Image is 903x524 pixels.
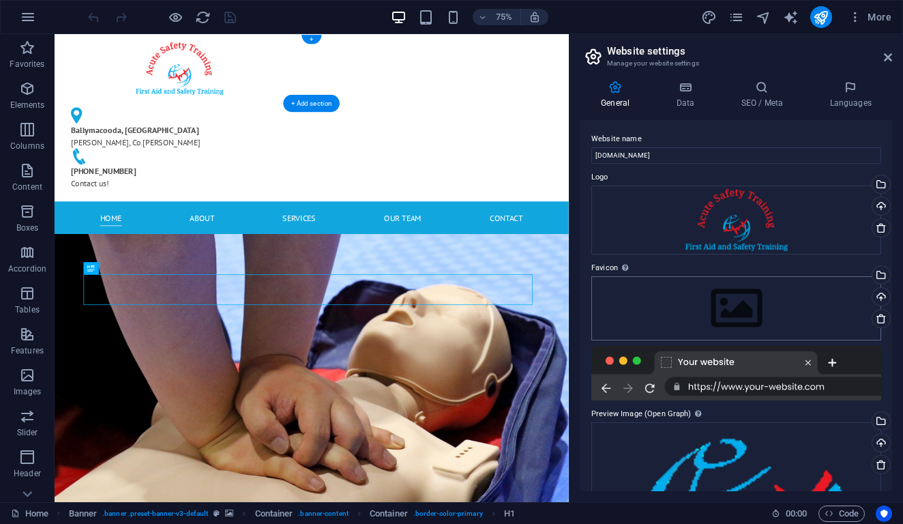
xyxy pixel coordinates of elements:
i: Navigator [756,10,771,25]
button: Code [818,506,865,522]
button: Usercentrics [876,506,892,522]
span: . banner-content [298,506,348,522]
span: . banner .preset-banner-v3-default [102,506,208,522]
p: Columns [10,141,44,151]
button: pages [728,9,745,25]
label: Preview Image (Open Graph) [591,406,881,422]
nav: breadcrumb [69,506,516,522]
label: Website name [591,131,881,147]
div: Select files from the file manager, stock photos, or upload file(s) [591,276,881,340]
button: text_generator [783,9,799,25]
div: + [301,35,321,44]
i: This element contains a background [225,510,233,517]
h4: SEO / Meta [720,81,809,109]
input: Name... [591,147,881,164]
p: Images [14,386,42,397]
button: reload [194,9,211,25]
p: Features [11,345,44,356]
span: . border-color-primary [413,506,483,522]
button: publish [810,6,832,28]
p: Slider [17,427,38,438]
i: This element is a customizable preset [213,510,220,517]
button: design [701,9,717,25]
p: Content [12,181,42,192]
button: Click here to leave preview mode and continue editing [167,9,183,25]
p: Accordion [8,263,46,274]
p: Header [14,468,41,479]
button: 75% [473,9,521,25]
h3: Manage your website settings [607,57,865,70]
span: 00 00 [786,506,807,522]
h6: Session time [771,506,808,522]
p: Favorites [10,59,44,70]
a: Click to cancel selection. Double-click to open Pages [11,506,48,522]
i: Reload page [195,10,211,25]
h4: Languages [809,81,892,109]
h6: 75% [493,9,515,25]
p: Tables [15,304,40,315]
span: : [795,508,797,519]
i: On resize automatically adjust zoom level to fit chosen device. [529,11,541,23]
span: Click to select. Double-click to edit [255,506,293,522]
div: + Add section [283,95,340,113]
p: Boxes [16,222,39,233]
label: Favicon [591,260,881,276]
i: Publish [813,10,829,25]
i: Design (Ctrl+Alt+Y) [701,10,717,25]
p: Elements [10,100,45,111]
span: Click to select. Double-click to edit [504,506,515,522]
div: acutesaf2.png [591,186,881,254]
span: More [848,10,891,24]
h4: Data [655,81,720,109]
h2: Website settings [607,45,892,57]
button: More [843,6,897,28]
i: Pages (Ctrl+Alt+S) [728,10,744,25]
span: Click to select. Double-click to edit [370,506,408,522]
i: AI Writer [783,10,799,25]
label: Logo [591,169,881,186]
button: navigator [756,9,772,25]
h4: General [580,81,655,109]
span: Click to select. Double-click to edit [69,506,98,522]
span: Code [825,506,859,522]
